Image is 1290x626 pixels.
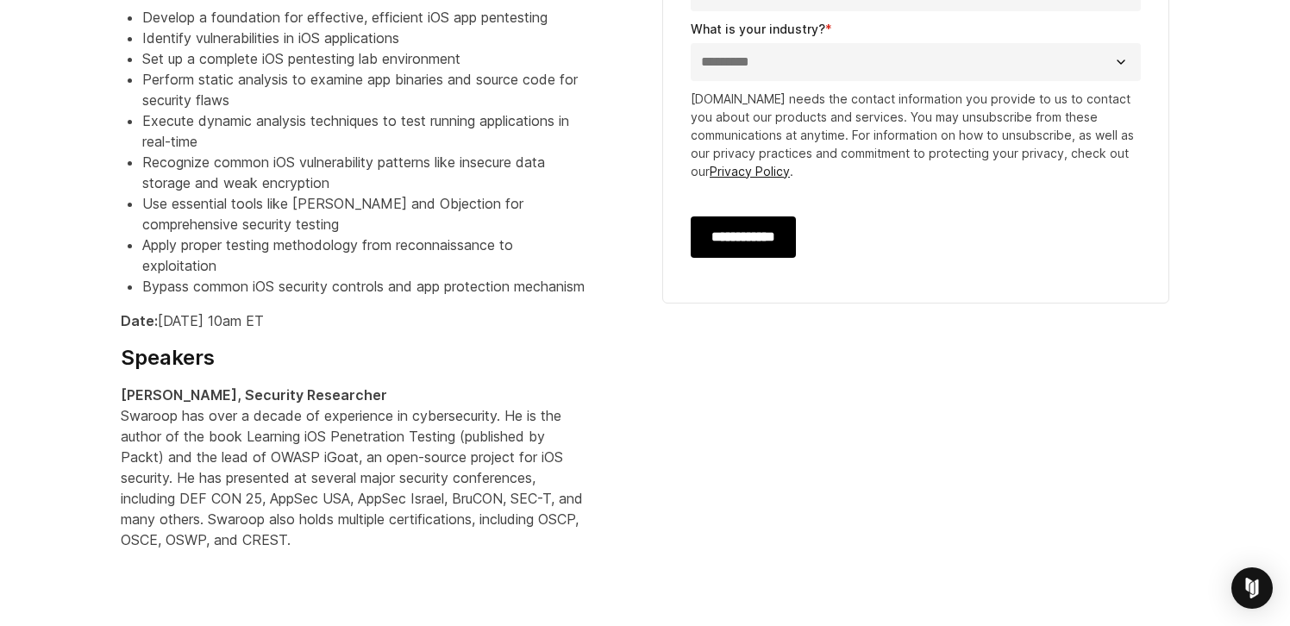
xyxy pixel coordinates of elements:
[142,7,586,28] li: Develop a foundation for effective, efficient iOS app pentesting
[691,22,825,36] span: What is your industry?
[121,312,158,329] strong: Date:
[121,385,586,550] p: Swaroop has over a decade of experience in cybersecurity. He is the author of the book Learning i...
[710,164,790,178] a: Privacy Policy
[121,310,586,331] p: [DATE] 10am ET
[691,90,1141,180] p: [DOMAIN_NAME] needs the contact information you provide to us to contact you about our products a...
[142,276,586,297] li: Bypass common iOS security controls and app protection mechanism
[142,110,586,152] li: Execute dynamic analysis techniques to test running applications in real-time
[142,235,586,276] li: Apply proper testing methodology from reconnaissance to exploitation
[142,152,586,193] li: Recognize common iOS vulnerability patterns like insecure data storage and weak encryption
[142,48,586,69] li: Set up a complete iOS pentesting lab environment
[121,386,387,404] strong: [PERSON_NAME], Security Researcher
[121,345,586,371] h4: Speakers
[142,193,586,235] li: Use essential tools like [PERSON_NAME] and Objection for comprehensive security testing
[142,69,586,110] li: Perform static analysis to examine app binaries and source code for security flaws
[142,28,586,48] li: Identify vulnerabilities in iOS applications
[1231,567,1273,609] div: Open Intercom Messenger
